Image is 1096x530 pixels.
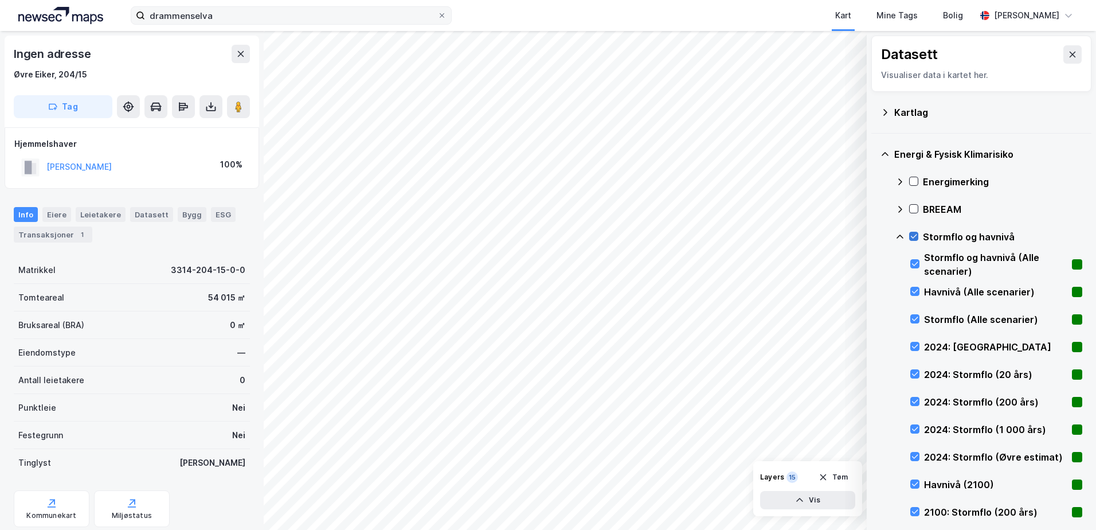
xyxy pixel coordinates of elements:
input: Søk på adresse, matrikkel, gårdeiere, leietakere eller personer [145,7,437,24]
div: Eiere [42,207,71,222]
img: logo.a4113a55bc3d86da70a041830d287a7e.svg [18,7,103,24]
div: Mine Tags [876,9,918,22]
div: 0 ㎡ [230,318,245,332]
div: 3314-204-15-0-0 [171,263,245,277]
div: 2100: Stormflo (200 års) [924,505,1067,519]
button: Tøm [811,468,855,486]
div: Festegrunn [18,428,63,442]
div: Kommunekart [26,511,76,520]
div: Transaksjoner [14,227,92,243]
div: Havnivå (Alle scenarier) [924,285,1067,299]
div: Tomteareal [18,291,64,305]
div: Energi & Fysisk Klimarisiko [894,147,1082,161]
div: Kartlag [894,106,1082,119]
div: Hjemmelshaver [14,137,249,151]
div: Ingen adresse [14,45,93,63]
div: 1 [76,229,88,240]
div: Stormflo og havnivå (Alle scenarier) [924,251,1067,278]
div: 2024: Stormflo (Øvre estimat) [924,450,1067,464]
div: 2024: [GEOGRAPHIC_DATA] [924,340,1067,354]
div: Stormflo (Alle scenarier) [924,313,1067,326]
div: 0 [240,373,245,387]
div: Miljøstatus [112,511,152,520]
div: Nei [232,401,245,415]
div: Nei [232,428,245,442]
div: Leietakere [76,207,126,222]
div: BREEAM [923,202,1082,216]
div: Kart [835,9,851,22]
div: Punktleie [18,401,56,415]
div: Bruksareal (BRA) [18,318,84,332]
div: Antall leietakere [18,373,84,387]
div: Datasett [130,207,173,222]
div: Layers [760,473,784,482]
div: Øvre Eiker, 204/15 [14,68,87,81]
button: Vis [760,491,855,509]
div: Energimerking [923,175,1082,189]
div: Bolig [943,9,963,22]
button: Tag [14,95,112,118]
div: Datasett [881,45,938,64]
div: 2024: Stormflo (200 års) [924,395,1067,409]
div: 2024: Stormflo (1 000 års) [924,423,1067,437]
div: Eiendomstype [18,346,76,360]
div: Tinglyst [18,456,51,470]
div: 2024: Stormflo (20 års) [924,368,1067,381]
div: 54 015 ㎡ [208,291,245,305]
iframe: Chat Widget [1039,475,1096,530]
div: Havnivå (2100) [924,478,1067,492]
div: Visualiser data i kartet her. [881,68,1082,82]
div: Stormflo og havnivå [923,230,1082,244]
div: — [237,346,245,360]
div: Bygg [178,207,206,222]
div: Matrikkel [18,263,56,277]
div: [PERSON_NAME] [179,456,245,470]
div: ESG [211,207,236,222]
div: [PERSON_NAME] [994,9,1059,22]
div: 15 [786,471,798,483]
div: 100% [220,158,242,172]
div: Info [14,207,38,222]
